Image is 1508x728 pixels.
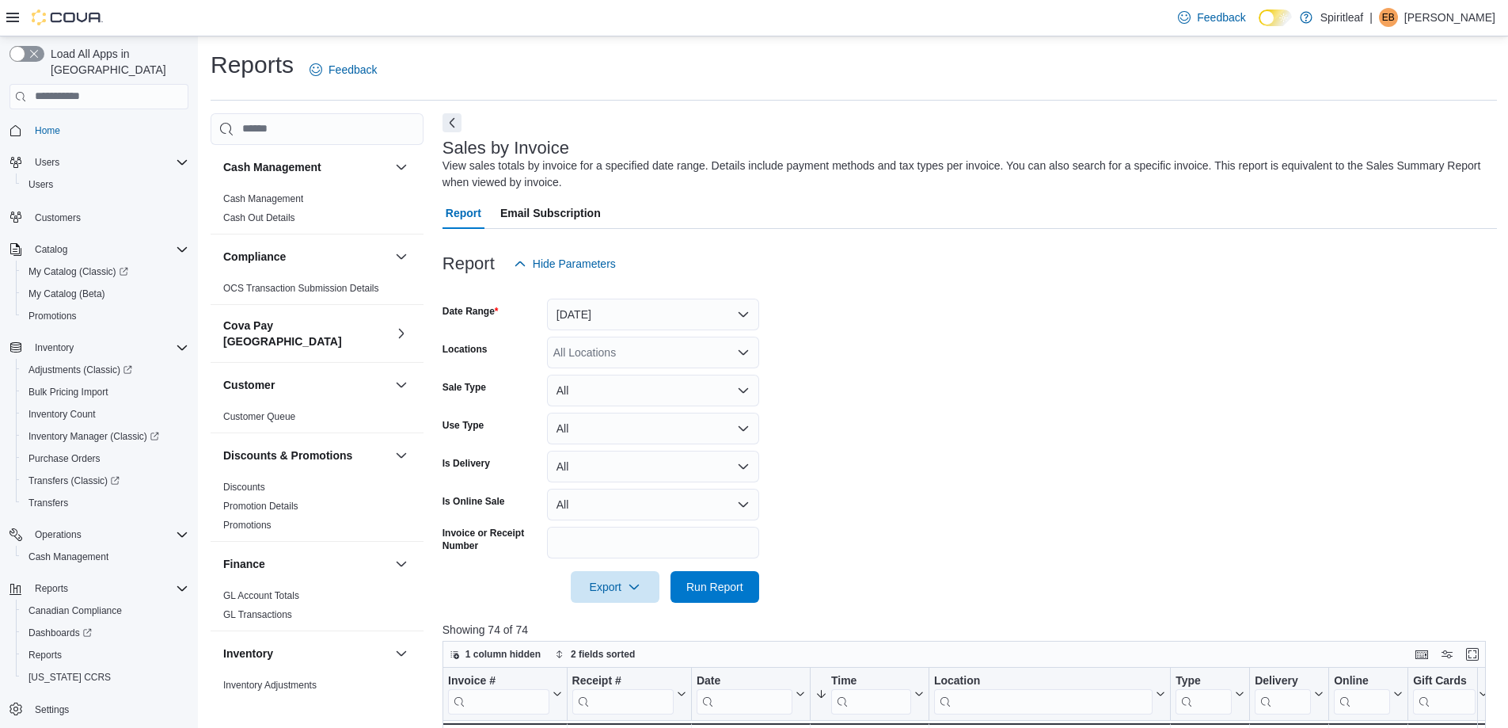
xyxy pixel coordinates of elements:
span: Inventory Manager (Classic) [28,430,159,443]
button: Customers [3,205,195,228]
div: Compliance [211,279,424,304]
button: Home [3,119,195,142]
span: Operations [28,525,188,544]
a: Discounts [223,482,265,493]
button: Time [815,674,924,715]
span: Reports [35,582,68,595]
a: Feedback [1172,2,1252,33]
span: Feedback [1197,10,1245,25]
button: All [547,413,759,444]
span: Customers [35,212,81,224]
img: Cova [32,10,103,25]
button: Invoice # [448,674,562,715]
button: 1 column hidden [443,645,547,664]
a: Reports [22,646,68,665]
a: OCS Transaction Submission Details [223,283,379,294]
span: Discounts [223,481,265,494]
button: Transfers [16,492,195,514]
a: Feedback [303,54,383,86]
button: Catalog [3,238,195,261]
button: Display options [1438,645,1457,664]
h3: Report [443,254,495,273]
button: Finance [392,555,411,574]
button: Settings [3,698,195,721]
span: Washington CCRS [22,668,188,687]
span: Operations [35,528,82,541]
span: Run Report [686,579,743,595]
div: Online [1334,674,1390,689]
span: Customers [28,207,188,227]
p: [PERSON_NAME] [1404,8,1495,27]
span: GL Account Totals [223,589,299,602]
p: Showing 74 of 74 [443,622,1497,638]
span: Customer Queue [223,410,295,423]
a: Inventory Count [22,405,102,424]
button: Bulk Pricing Import [16,381,195,403]
span: Adjustments (Classic) [28,364,132,376]
span: Feedback [329,62,377,78]
a: Cash Out Details [223,212,295,223]
span: Cash Out Details [223,212,295,224]
button: Enter fullscreen [1463,645,1482,664]
span: Inventory Count [28,408,96,421]
button: 2 fields sorted [549,645,641,664]
button: Reports [28,579,74,598]
button: Users [28,153,66,172]
button: Compliance [392,247,411,266]
button: Cova Pay [GEOGRAPHIC_DATA] [392,324,411,343]
button: Customer [223,377,389,393]
span: My Catalog (Classic) [22,262,188,281]
a: Cash Management [223,193,303,204]
span: Email Subscription [500,197,601,229]
div: Type [1176,674,1232,689]
span: Reports [22,646,188,665]
span: Reports [28,579,188,598]
span: EB [1382,8,1395,27]
div: Discounts & Promotions [211,478,424,541]
label: Date Range [443,305,499,318]
a: Transfers (Classic) [16,470,195,492]
a: Customer Queue [223,411,295,422]
div: Gift Card Sales [1413,674,1476,715]
span: Inventory Manager (Classic) [22,427,188,446]
a: My Catalog (Beta) [22,284,112,303]
div: Finance [211,586,424,631]
a: Promotions [22,307,83,326]
div: Invoice # [448,674,549,689]
button: Cash Management [16,546,195,568]
div: View sales totals by invoice for a specified date range. Details include payment methods and tax ... [443,158,1489,191]
div: Online [1334,674,1390,715]
button: My Catalog (Beta) [16,283,195,305]
span: Home [28,120,188,140]
a: Inventory Adjustments [223,680,317,691]
button: Cova Pay [GEOGRAPHIC_DATA] [223,318,389,349]
input: Dark Mode [1259,10,1292,26]
button: Operations [28,525,88,544]
button: Reports [16,644,195,666]
span: Export [580,571,650,603]
div: Receipt # [572,674,673,689]
p: | [1369,8,1373,27]
button: Inventory [392,644,411,663]
button: Inventory [3,337,195,359]
button: Online [1334,674,1403,715]
span: Catalog [35,243,67,256]
span: Transfers [28,497,68,509]
a: GL Transactions [223,609,292,620]
span: Promotion Details [223,500,298,513]
span: Dashboards [28,627,92,639]
button: Discounts & Promotions [223,448,389,463]
button: Finance [223,556,389,572]
a: Dashboards [16,622,195,644]
a: Promotions [223,520,272,531]
span: Inventory [28,338,188,357]
a: My Catalog (Classic) [16,261,195,283]
div: Location [934,674,1153,715]
button: Catalog [28,240,74,259]
a: Dashboards [22,623,98,642]
a: Cash Management [22,547,115,566]
a: Settings [28,700,75,719]
span: Users [28,153,188,172]
label: Is Delivery [443,457,490,470]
